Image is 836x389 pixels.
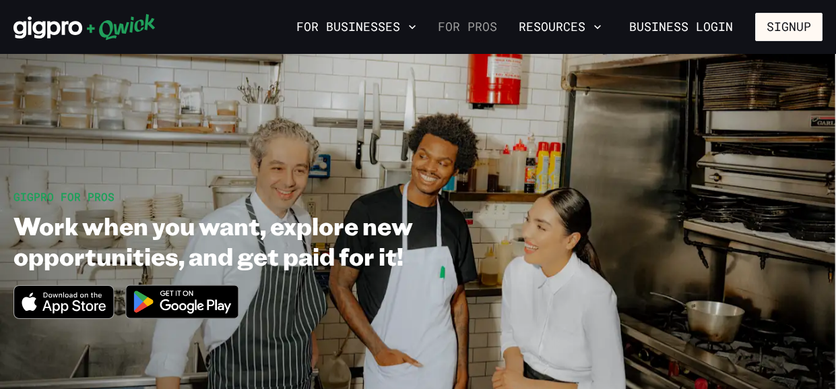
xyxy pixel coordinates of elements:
button: Signup [755,13,823,41]
a: Download on the App Store [13,307,115,322]
img: Get it on Google Play [117,276,248,327]
button: For Businesses [291,16,422,38]
a: Business Login [618,13,744,41]
button: Resources [513,16,607,38]
h1: Work when you want, explore new opportunities, and get paid for it! [13,210,499,271]
a: For Pros [432,16,503,38]
span: GIGPRO FOR PROS [13,189,115,204]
